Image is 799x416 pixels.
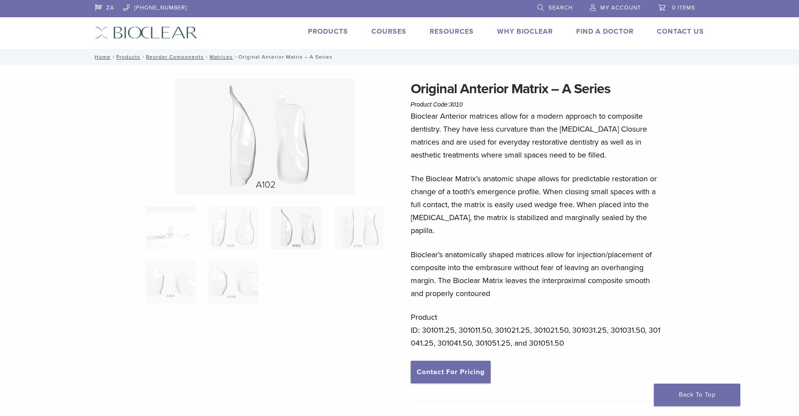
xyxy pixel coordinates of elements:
img: Original Anterior Matrix - A Series - Image 3 [271,206,321,249]
img: Anterior-Original-A-Series-Matrices-324x324.jpg [146,206,196,249]
span: / [140,55,146,59]
h1: Original Anterior Matrix – A Series [411,79,665,99]
a: Contact Us [657,27,704,36]
p: Bioclear Anterior matrices allow for a modern approach to composite dentistry. They have less cur... [411,110,665,161]
a: Reorder Components [146,54,204,60]
span: 0 items [672,4,695,11]
a: Products [116,54,140,60]
span: / [111,55,116,59]
img: Original Anterior Matrix - A Series - Image 2 [209,206,258,249]
img: Original Anterior Matrix - A Series - Image 3 [175,79,355,195]
span: 3010 [449,101,463,108]
a: Why Bioclear [497,27,553,36]
a: Courses [371,27,406,36]
a: Home [92,54,111,60]
a: Back To Top [654,384,740,406]
span: / [233,55,238,59]
a: Contact For Pricing [411,361,491,383]
img: Original Anterior Matrix - A Series - Image 5 [146,261,196,304]
a: Products [308,27,348,36]
p: Product ID: 301011.25, 301011.50, 301021.25, 301021.50, 301031.25, 301031.50, 301041.25, 301041.5... [411,311,665,350]
span: Product Code: [411,101,463,108]
span: My Account [600,4,641,11]
span: / [204,55,209,59]
a: Resources [430,27,474,36]
img: Bioclear [95,26,197,39]
img: Original Anterior Matrix - A Series - Image 4 [334,206,384,249]
a: Find A Doctor [576,27,634,36]
p: Bioclear’s anatomically shaped matrices allow for injection/placement of composite into the embra... [411,248,665,300]
img: Original Anterior Matrix - A Series - Image 6 [209,261,258,304]
p: The Bioclear Matrix’s anatomic shape allows for predictable restoration or change of a tooth’s em... [411,172,665,237]
span: Search [549,4,573,11]
a: Matrices [209,54,233,60]
nav: Original Anterior Matrix – A Series [89,49,710,65]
